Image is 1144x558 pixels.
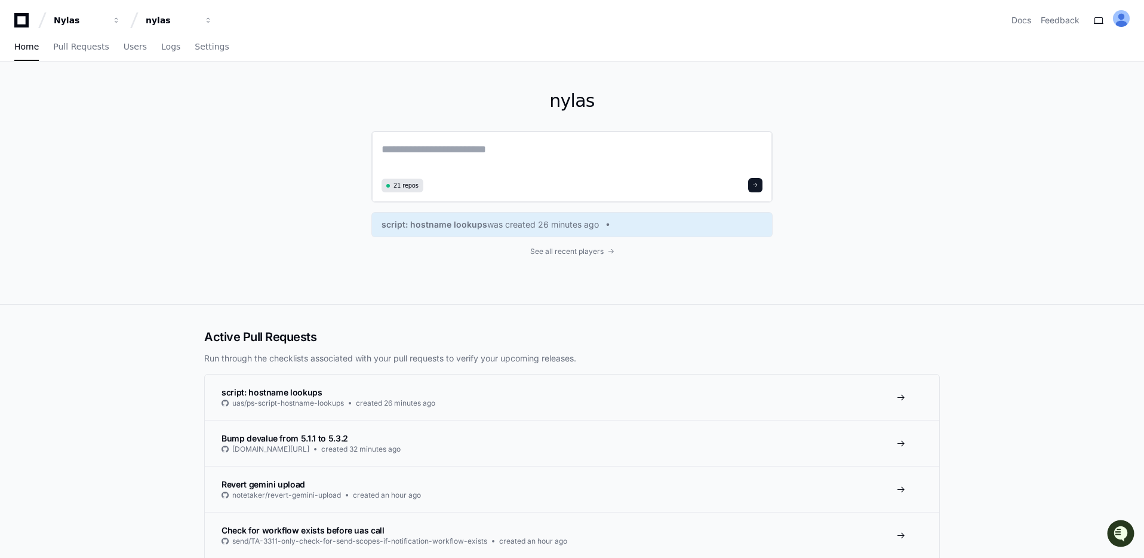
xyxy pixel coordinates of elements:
a: See all recent players [371,247,773,256]
span: uas/ps-script-hostname-lookups [232,398,344,408]
span: was created 26 minutes ago [487,219,599,231]
a: Docs [1011,14,1031,26]
a: script: hostname lookupsuas/ps-script-hostname-lookupscreated 26 minutes ago [205,375,939,420]
a: Logs [161,33,180,61]
iframe: Open customer support [1106,519,1138,551]
span: [DOMAIN_NAME][URL] [232,444,309,454]
a: Settings [195,33,229,61]
span: created an hour ago [353,490,421,500]
a: Revert gemini uploadnotetaker/revert-gemini-uploadcreated an hour ago [205,466,939,512]
a: Home [14,33,39,61]
span: script: hostname lookups [222,387,322,397]
span: Users [124,43,147,50]
a: Users [124,33,147,61]
img: 1756235613930-3d25f9e4-fa56-45dd-b3ad-e072dfbd1548 [12,89,33,111]
div: Nylas [54,14,105,26]
img: ALV-UjVK8RpqmtaEmWt-w7smkXy4mXJeaO6BQfayqtOlFgo-JMPJ-9dwpjtPo0tPuJt-_htNhcUawv8hC7JLdgPRlxVfNlCaj... [1113,10,1130,27]
a: Pull Requests [53,33,109,61]
img: PlayerZero [12,12,36,36]
span: created 26 minutes ago [356,398,435,408]
span: created 32 minutes ago [321,444,401,454]
a: Powered byPylon [84,125,144,134]
span: Logs [161,43,180,50]
button: Feedback [1041,14,1080,26]
button: Nylas [49,10,125,31]
a: script: hostname lookupswas created 26 minutes ago [382,219,762,231]
div: We're available if you need us! [41,101,151,111]
span: notetaker/revert-gemini-upload [232,490,341,500]
span: Settings [195,43,229,50]
div: Welcome [12,48,217,67]
span: Pylon [119,125,144,134]
a: Bump devalue from 5.1.1 to 5.3.2[DOMAIN_NAME][URL]created 32 minutes ago [205,420,939,466]
div: Start new chat [41,89,196,101]
span: Check for workflow exists before uas call [222,525,385,535]
span: created an hour ago [499,536,567,546]
span: send/TA-3311-only-check-for-send-scopes-if-notification-workflow-exists [232,536,487,546]
span: Pull Requests [53,43,109,50]
span: See all recent players [530,247,604,256]
button: nylas [141,10,217,31]
button: Start new chat [203,93,217,107]
span: script: hostname lookups [382,219,487,231]
span: Bump devalue from 5.1.1 to 5.3.2 [222,433,348,443]
span: Home [14,43,39,50]
a: Check for workflow exists before uas callsend/TA-3311-only-check-for-send-scopes-if-notification-... [205,512,939,558]
p: Run through the checklists associated with your pull requests to verify your upcoming releases. [204,352,940,364]
span: Revert gemini upload [222,479,305,489]
div: nylas [146,14,197,26]
h2: Active Pull Requests [204,329,940,345]
span: 21 repos [393,181,419,190]
h1: nylas [371,90,773,112]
